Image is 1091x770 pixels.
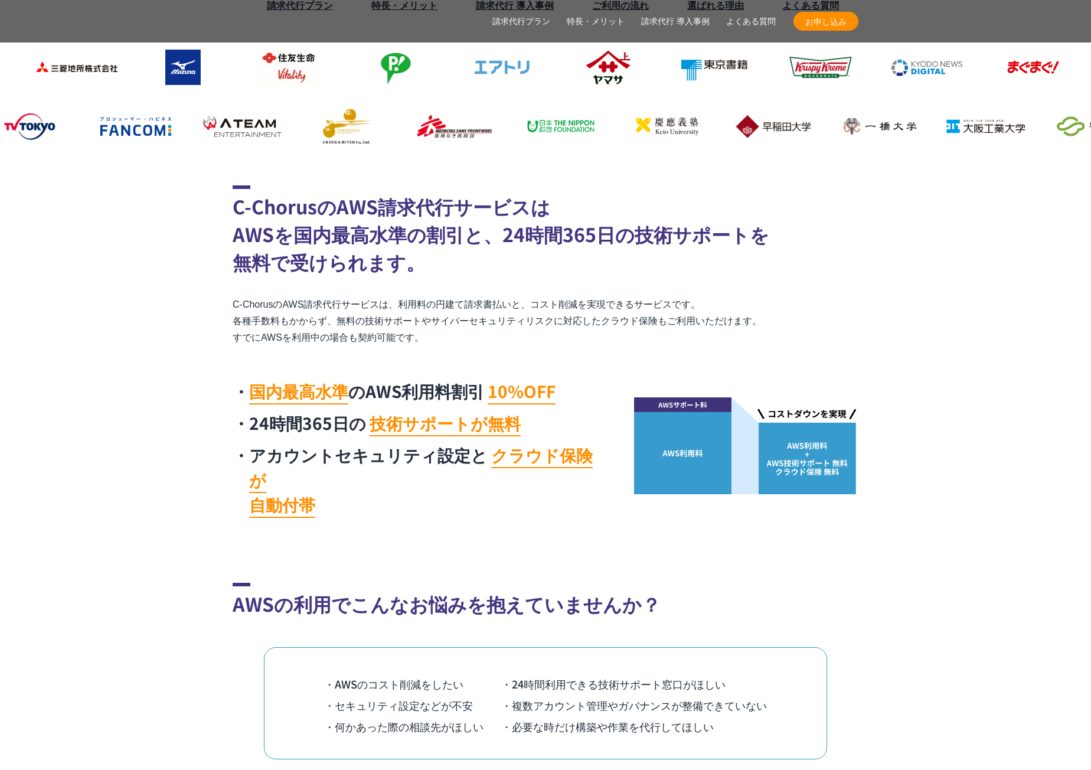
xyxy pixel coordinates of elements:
img: エアトリ [455,44,549,91]
li: ・AWSのコスト削減をしたい [324,673,501,694]
img: ヤマサ醤油 [561,44,655,91]
img: 早稲田大学 [726,103,821,150]
img: クリスピー・クリーム・ドーナツ [773,44,868,91]
li: ・何かあった際の相談先がほしい [324,716,501,737]
img: ミズノ [136,44,230,91]
mark: 技術サポートが無料 [370,411,521,436]
mark: 国内最高水準 [249,379,348,404]
mark: 10%OFF [488,379,556,404]
img: 慶應義塾 [620,103,714,150]
a: 特長・メリット [567,15,625,28]
li: 24時間365日の [233,410,605,435]
li: ・セキュリティ設定などが不安 [324,694,501,716]
a: 請求代行プラン [492,15,550,28]
li: アカウントセキュリティ設定と [233,442,605,517]
img: クリーク・アンド・リバー [301,103,396,150]
li: のAWS利用料割引 [233,379,605,403]
img: フジモトHD [348,44,443,91]
h2: C-ChorusのAWS請求代行サービスは AWSを国内最高水準の割引と、24時間365日の技術サポートを 無料で受けられます。 [233,185,858,276]
img: 国境なき医師団 [407,103,502,150]
li: ・24時間利用できる技術サポート窓口がほしい [501,673,767,694]
mark: クラウド保険が 自動付帯 [249,443,593,518]
img: AWS請求代行で大幅な割引が実現できる仕組み [634,397,858,495]
img: 大阪工業大学 [939,103,1033,150]
span: お申し込み [793,15,858,28]
a: よくある質問 [726,15,776,28]
img: 共同通信デジタル [880,44,974,91]
img: 一橋大学 [832,103,927,150]
img: エイチーム [195,103,289,150]
img: 東京書籍 [667,44,762,91]
img: 日本財団 [514,103,608,150]
h2: AWSの利用でこんなお悩みを抱えていませんか？ [233,583,858,618]
img: まぐまぐ [986,44,1080,91]
a: お申し込み [793,12,858,31]
p: C-ChorusのAWS請求代行サービスは、利用料の円建て請求書払いと、コスト削減を実現できるサービスです。 各種手数料もかからず、無料の技術サポートやサイバーセキュリティリスクに対応したクラウ... [233,296,858,346]
a: 請求代行 導入事例 [641,15,710,28]
img: ファンコミュニケーションズ [89,103,183,150]
li: ・必要な時だけ構築や作業を代行してほしい [501,716,767,737]
li: ・複数アカウント管理やガバナンスが整備できていない [501,694,767,716]
img: 三菱地所 [30,44,124,91]
img: 住友生命保険相互 [242,44,337,91]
